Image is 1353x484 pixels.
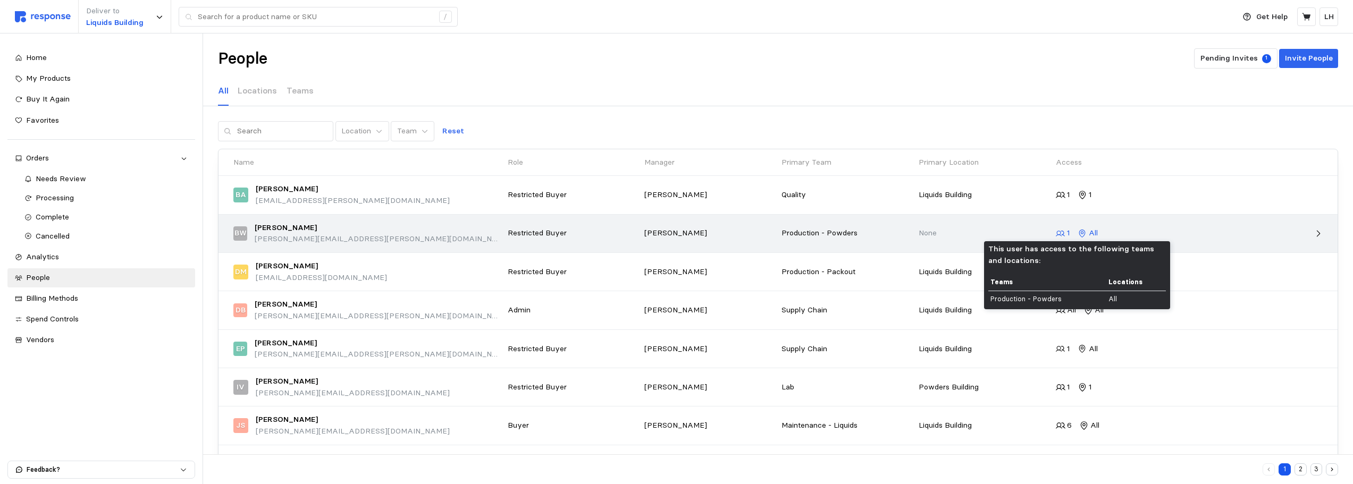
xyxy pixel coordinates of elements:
h1: People [218,48,267,69]
p: Pending Invites [1200,53,1258,64]
p: All [1089,343,1098,355]
p: 1 [1067,343,1070,355]
p: All [1095,304,1104,316]
p: Lab [781,381,911,393]
p: DB [236,304,246,316]
button: 2 [1295,463,1307,475]
p: Maintenance - Liquids [781,420,911,431]
p: JS [236,420,245,431]
a: Cancelled [17,227,195,246]
p: [PERSON_NAME] [255,222,317,234]
a: Analytics [7,248,195,267]
p: Powders Building [919,381,1048,393]
p: Liquids Building [919,189,1048,201]
p: [PERSON_NAME] [256,414,318,426]
p: Name [233,157,254,168]
p: 1 [1067,227,1070,239]
p: Supply Chain [781,343,911,355]
p: Production - Packout [781,266,911,278]
p: BW [234,227,247,239]
p: [PERSON_NAME][EMAIL_ADDRESS][PERSON_NAME][DOMAIN_NAME] [255,310,500,322]
p: Buyer [508,420,637,431]
p: Manager [644,157,675,168]
a: My Products [7,69,195,88]
span: Complete [36,212,69,222]
p: Get Help [1256,11,1288,23]
p: Location [341,125,371,137]
p: [PERSON_NAME] [644,266,774,278]
span: Needs Review [36,174,86,183]
p: Feedback? [27,465,180,474]
p: 1 [1089,266,1092,278]
img: svg%3e [15,11,71,22]
button: 1Pending Invites [1194,48,1278,69]
span: 1 [1265,54,1267,63]
button: Reset [436,121,470,141]
p: [PERSON_NAME] [256,376,318,387]
p: 1 [1067,189,1070,201]
p: [PERSON_NAME] [644,227,774,239]
p: [PERSON_NAME] [255,453,317,464]
button: Get Help [1237,7,1294,27]
p: Production - Powders [781,227,911,239]
div: Orders [26,152,177,164]
a: Processing [17,189,195,208]
p: [PERSON_NAME][EMAIL_ADDRESS][PERSON_NAME][DOMAIN_NAME] [255,349,500,360]
p: [PERSON_NAME][EMAIL_ADDRESS][DOMAIN_NAME] [256,387,450,399]
p: Restricted Buyer [508,227,637,239]
p: Liquids Building [919,266,1048,278]
span: Billing Methods [26,293,78,303]
span: Vendors [26,335,54,344]
span: Cancelled [36,231,70,241]
p: [PERSON_NAME][EMAIL_ADDRESS][PERSON_NAME][DOMAIN_NAME] [255,233,500,245]
div: / [439,11,452,23]
a: Spend Controls [7,310,195,329]
a: Home [7,48,195,67]
p: DM [235,266,247,278]
p: [PERSON_NAME][EMAIL_ADDRESS][DOMAIN_NAME] [256,426,450,437]
a: Favorites [7,111,195,130]
button: Location [335,121,389,141]
p: Invite People [1285,53,1333,64]
p: Primary Location [919,157,979,168]
a: Vendors [7,330,195,350]
p: All [1067,304,1076,316]
p: BA [236,189,246,201]
p: Primary Team [781,157,831,168]
button: Feedback? [8,461,195,478]
p: 1 [1067,266,1070,278]
p: Teams [287,84,314,97]
p: Access [1056,157,1082,168]
input: Search [237,122,327,141]
p: Restricted Buyer [508,381,637,393]
span: Home [26,53,47,62]
button: Invite People [1279,49,1338,68]
p: Liquids Building [919,343,1048,355]
a: Billing Methods [7,289,195,308]
span: My Products [26,73,71,83]
a: Orders [7,149,195,168]
p: EP [236,343,245,355]
a: Needs Review [17,169,195,189]
p: Restricted Buyer [508,343,637,355]
p: [PERSON_NAME] [256,183,318,195]
p: All [218,84,229,97]
p: Reset [442,125,464,137]
a: People [7,268,195,287]
button: 1 [1279,463,1291,475]
p: [PERSON_NAME] [256,260,318,272]
p: 1 [1089,189,1092,201]
span: People [26,273,50,282]
p: Team [397,125,417,137]
p: All [1089,227,1098,239]
p: Supply Chain [781,304,911,316]
p: [PERSON_NAME] [255,337,317,349]
span: Buy It Again [26,94,70,104]
p: None [919,227,1048,239]
p: Admin [508,304,637,316]
span: Analytics [26,252,59,261]
p: Liquids Building [919,420,1048,431]
p: [PERSON_NAME] [644,304,774,316]
p: [PERSON_NAME] [644,381,774,393]
p: 1 [1067,381,1070,393]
